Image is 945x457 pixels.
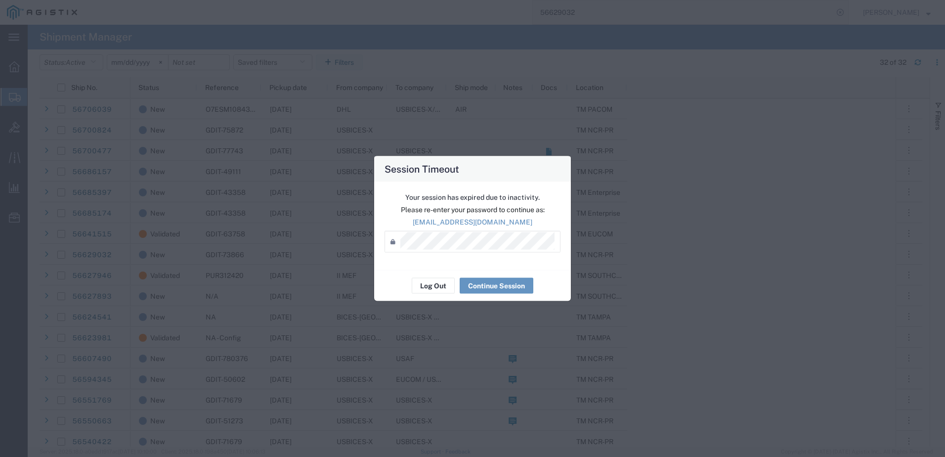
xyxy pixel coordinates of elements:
[385,205,560,215] p: Please re-enter your password to continue as:
[385,162,459,176] h4: Session Timeout
[385,217,560,228] p: [EMAIL_ADDRESS][DOMAIN_NAME]
[385,192,560,203] p: Your session has expired due to inactivity.
[460,278,533,294] button: Continue Session
[412,278,455,294] button: Log Out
